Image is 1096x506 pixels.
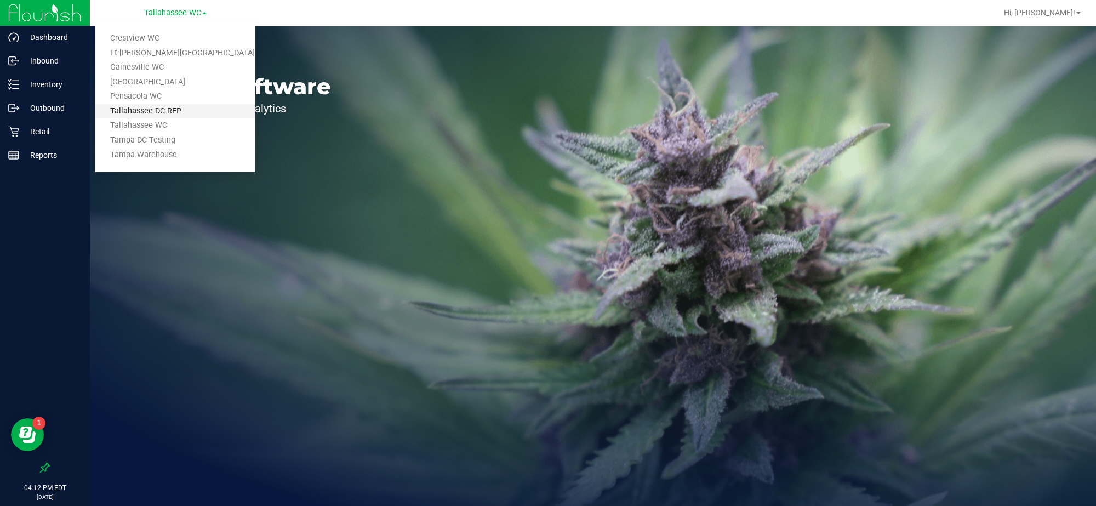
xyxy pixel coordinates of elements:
[95,31,255,46] a: Crestview WC
[5,483,85,493] p: 04:12 PM EDT
[8,150,19,161] inline-svg: Reports
[144,8,201,18] span: Tallahassee WC
[95,75,255,90] a: [GEOGRAPHIC_DATA]
[95,104,255,119] a: Tallahassee DC REP
[95,46,255,61] a: Ft [PERSON_NAME][GEOGRAPHIC_DATA]
[1004,8,1075,17] span: Hi, [PERSON_NAME]!
[19,54,85,67] p: Inbound
[19,101,85,115] p: Outbound
[5,493,85,501] p: [DATE]
[32,417,45,430] iframe: Resource center unread badge
[8,103,19,113] inline-svg: Outbound
[8,126,19,137] inline-svg: Retail
[8,32,19,43] inline-svg: Dashboard
[95,133,255,148] a: Tampa DC Testing
[39,462,50,473] label: Pin the sidebar to full width on large screens
[95,148,255,163] a: Tampa Warehouse
[19,125,85,138] p: Retail
[19,78,85,91] p: Inventory
[95,118,255,133] a: Tallahassee WC
[19,31,85,44] p: Dashboard
[95,89,255,104] a: Pensacola WC
[95,60,255,75] a: Gainesville WC
[8,55,19,66] inline-svg: Inbound
[11,418,44,451] iframe: Resource center
[19,149,85,162] p: Reports
[8,79,19,90] inline-svg: Inventory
